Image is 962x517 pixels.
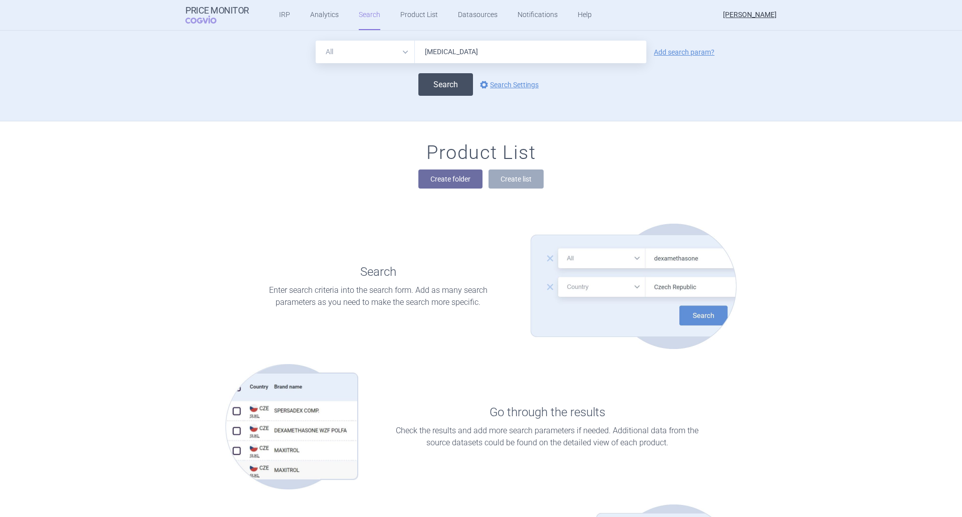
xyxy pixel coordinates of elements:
h1: Go through the results [490,405,605,420]
span: COGVIO [185,16,230,24]
button: Create folder [418,169,483,189]
button: Create list [489,169,544,189]
h1: Product List [426,141,536,164]
a: Price MonitorCOGVIO [185,6,249,25]
h1: Search [360,265,396,279]
button: Search [418,73,473,96]
p: Enter search criteria into the search form. Add as many search parameters as you need to make the... [256,284,501,308]
a: Add search param? [654,49,714,56]
a: Search Settings [478,79,539,91]
p: Check the results and add more search parameters if needed. Additional data from the source datas... [388,425,706,449]
strong: Price Monitor [185,6,249,16]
